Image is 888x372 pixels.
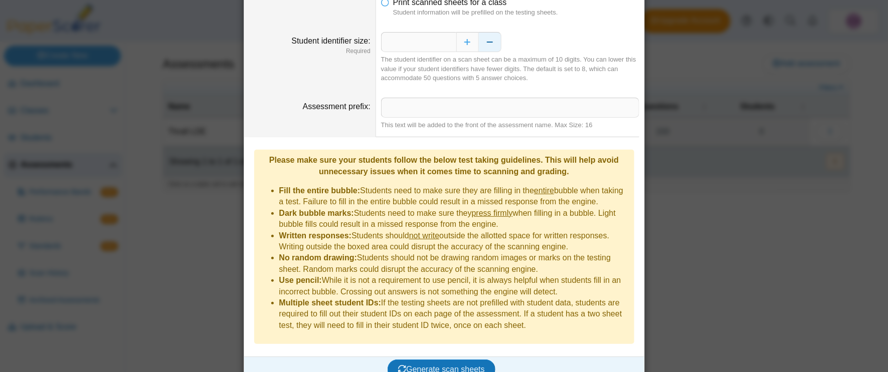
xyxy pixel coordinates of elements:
[279,208,629,230] li: Students need to make sure they when filling in a bubble. Light bubble fills could result in a mi...
[279,298,382,307] b: Multiple sheet student IDs:
[479,32,501,52] button: Decrease
[409,231,439,240] u: not write
[393,8,639,17] dfn: Student information will be prefilled on the testing sheets.
[534,186,554,195] u: entire
[279,253,358,262] b: No random drawing:
[279,209,354,217] b: Dark bubble marks:
[472,209,513,217] u: press firmly
[279,230,629,253] li: Students should outside the allotted space for written responses. Writing outside the boxed area ...
[291,37,370,45] label: Student identifier size
[269,156,619,175] b: Please make sure your students follow the below test taking guidelines. This will help avoid unne...
[279,297,629,331] li: If the testing sheets are not prefilled with student data, students are required to fill out thei...
[279,275,629,297] li: While it is not a requirement to use pencil, it is always helpful when students fill in an incorr...
[279,231,352,240] b: Written responses:
[249,47,371,56] dfn: Required
[279,186,361,195] b: Fill the entire bubble:
[279,276,322,284] b: Use pencil:
[381,55,639,83] div: The student identifier on a scan sheet can be a maximum of 10 digits. You can lower this value if...
[381,121,639,130] div: This text will be added to the front of the assessment name. Max Size: 16
[456,32,479,52] button: Increase
[279,185,629,208] li: Students need to make sure they are filling in the bubble when taking a test. Failure to fill in ...
[303,102,371,111] label: Assessment prefix
[279,252,629,275] li: Students should not be drawing random images or marks on the testing sheet. Random marks could di...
